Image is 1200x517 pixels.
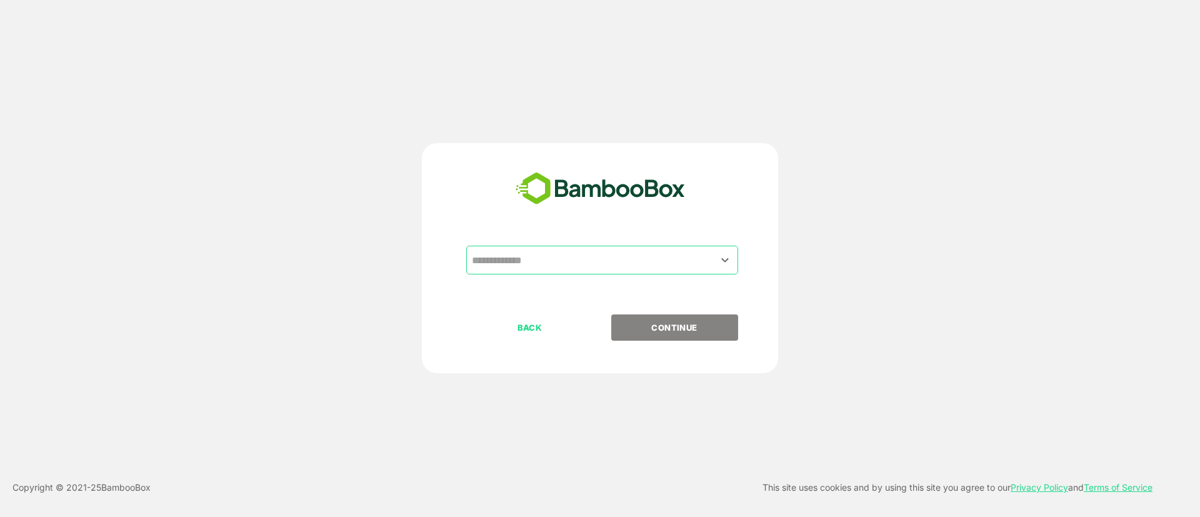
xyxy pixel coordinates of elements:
p: CONTINUE [612,321,737,334]
p: Copyright © 2021- 25 BambooBox [12,480,151,495]
a: Terms of Service [1084,482,1152,493]
a: Privacy Policy [1011,482,1068,493]
p: BACK [467,321,592,334]
img: bamboobox [509,168,692,209]
button: Open [717,251,734,268]
button: BACK [466,314,593,341]
button: CONTINUE [611,314,738,341]
p: This site uses cookies and by using this site you agree to our and [762,480,1152,495]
